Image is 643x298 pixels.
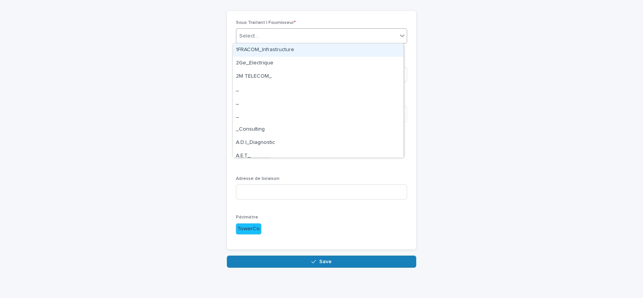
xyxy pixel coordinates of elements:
[236,176,279,181] span: Adresse de livraison
[233,97,403,110] div: _
[236,20,296,25] span: Sous Traitant | Fournisseur
[233,44,403,57] div: 1FRACOM_Infrastructure
[319,259,332,264] span: Save
[227,256,416,268] button: Save
[233,110,403,123] div: _
[233,123,403,136] div: _Consulting
[233,70,403,83] div: 2M TELECOM_
[239,32,258,40] div: Select...
[233,83,403,97] div: _
[233,57,403,70] div: 2Ge_Electrique
[236,215,258,220] span: Périmètre
[233,150,403,163] div: A.E.T_
[233,136,403,150] div: A.D.I_Diagnostic
[236,223,261,234] div: TowerCo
